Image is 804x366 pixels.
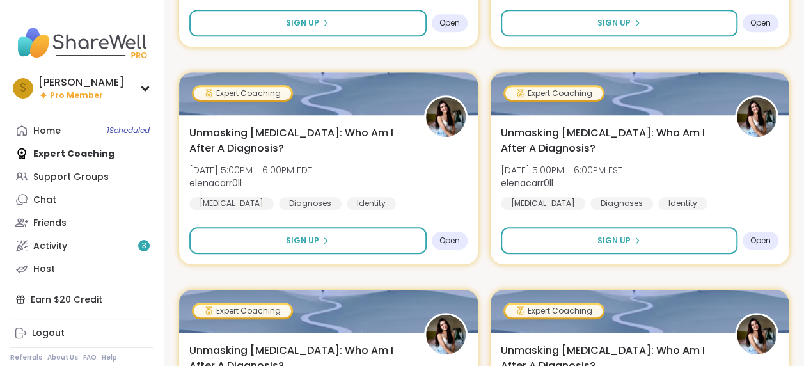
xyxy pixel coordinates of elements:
span: S [20,80,26,97]
span: Open [439,18,460,28]
div: Diagnoses [590,197,653,210]
span: 3 [142,241,146,251]
a: Logout [10,322,153,345]
span: Sign Up [597,235,631,246]
a: Home1Scheduled [10,119,153,142]
div: Logout [32,327,65,340]
a: Friends [10,211,153,234]
img: ShareWell Nav Logo [10,20,153,65]
img: elenacarr0ll [737,97,776,137]
div: Activity [33,240,67,253]
b: elenacarr0ll [501,177,553,189]
span: Unmasking [MEDICAL_DATA]: Who Am I After A Diagnosis? [189,125,410,156]
div: Diagnoses [279,197,342,210]
a: Host [10,257,153,280]
div: Support Groups [33,171,109,184]
img: elenacarr0ll [426,315,466,354]
div: Expert Coaching [194,87,291,100]
a: Activity3 [10,234,153,257]
span: Sign Up [597,17,631,29]
span: [DATE] 5:00PM - 6:00PM EDT [189,164,312,177]
a: Support Groups [10,165,153,188]
a: Referrals [10,353,42,362]
span: Open [439,235,460,246]
div: Identity [658,197,707,210]
a: About Us [47,353,78,362]
span: Sign Up [286,235,319,246]
span: Open [750,235,771,246]
div: Expert Coaching [505,87,603,100]
span: Sign Up [286,17,319,29]
div: Expert Coaching [505,305,603,317]
b: elenacarr0ll [189,177,242,189]
a: Help [102,353,117,362]
a: Chat [10,188,153,211]
img: elenacarr0ll [426,97,466,137]
div: Host [33,263,55,276]
span: [DATE] 5:00PM - 6:00PM EST [501,164,622,177]
button: Sign Up [501,10,738,36]
span: Pro Member [50,90,103,101]
span: 1 Scheduled [107,125,150,136]
button: Sign Up [501,227,738,254]
img: elenacarr0ll [737,315,776,354]
div: Friends [33,217,67,230]
span: Unmasking [MEDICAL_DATA]: Who Am I After A Diagnosis? [501,125,721,156]
div: [MEDICAL_DATA] [189,197,274,210]
div: Chat [33,194,56,207]
button: Sign Up [189,227,427,254]
div: Earn $20 Credit [10,288,153,311]
div: [MEDICAL_DATA] [501,197,585,210]
div: Home [33,125,61,138]
span: Open [750,18,771,28]
div: Identity [347,197,396,210]
a: FAQ [83,353,97,362]
button: Sign Up [189,10,427,36]
div: Expert Coaching [194,305,291,317]
div: [PERSON_NAME] [38,76,124,90]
